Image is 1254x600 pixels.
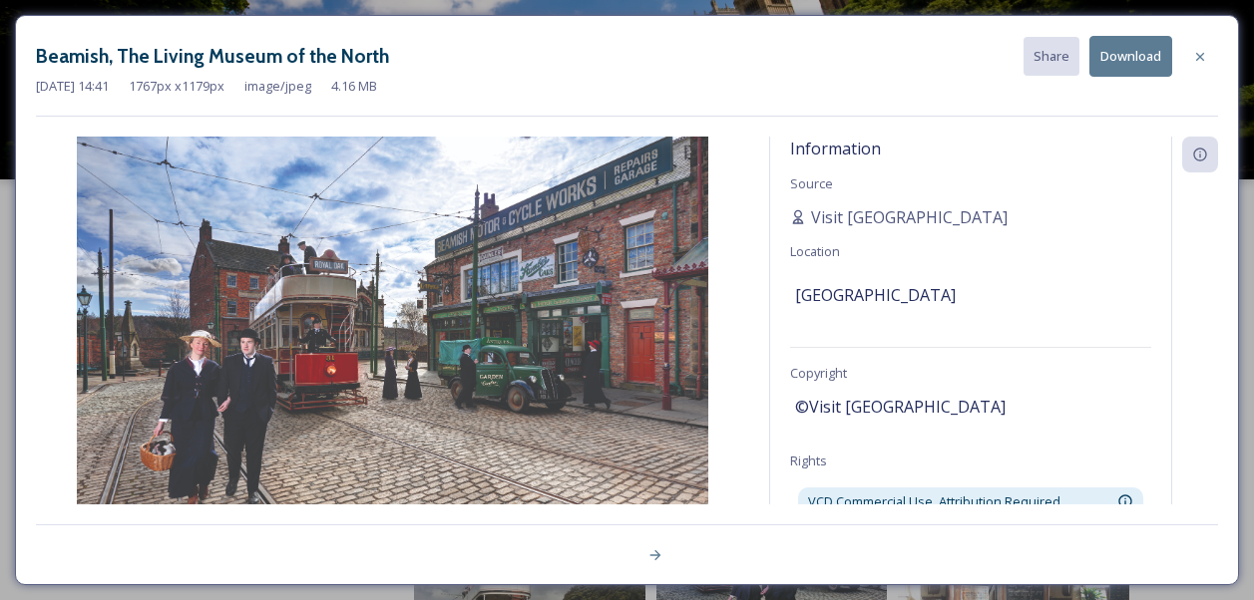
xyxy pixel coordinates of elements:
[36,137,749,557] img: Beamish%20Museum%20(44).jpg
[808,492,1060,511] span: VCD Commercial Use, Attribution Required
[790,138,881,159] span: Information
[36,77,109,96] span: [DATE] 14:41
[790,364,847,382] span: Copyright
[790,451,827,469] span: Rights
[795,283,956,307] span: [GEOGRAPHIC_DATA]
[811,205,1008,229] span: Visit [GEOGRAPHIC_DATA]
[1024,37,1079,76] button: Share
[790,242,840,260] span: Location
[331,77,377,96] span: 4.16 MB
[1089,36,1172,77] button: Download
[129,77,224,96] span: 1767 px x 1179 px
[36,42,389,71] h3: Beamish, The Living Museum of the North
[790,174,833,192] span: Source
[244,77,311,96] span: image/jpeg
[795,395,1006,419] span: ©Visit [GEOGRAPHIC_DATA]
